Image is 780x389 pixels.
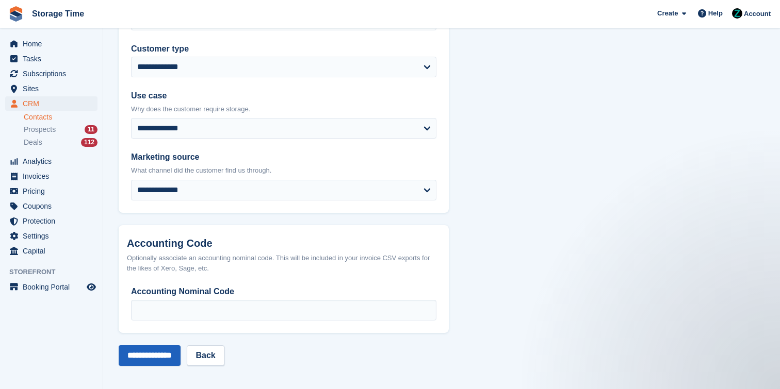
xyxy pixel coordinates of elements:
span: Help [708,8,723,19]
a: menu [5,81,98,96]
img: stora-icon-8386f47178a22dfd0bd8f6a31ec36ba5ce8667c1dd55bd0f319d3a0aa187defe.svg [8,6,24,22]
span: Prospects [24,125,56,134]
div: 112 [81,138,98,147]
span: Coupons [23,199,85,213]
p: What channel did the customer find us through. [131,165,436,176]
a: menu [5,154,98,168]
a: menu [5,244,98,258]
span: Capital [23,244,85,258]
a: menu [5,96,98,111]
a: menu [5,184,98,198]
a: menu [5,214,98,228]
a: Back [187,345,224,366]
span: Storefront [9,267,103,277]
h2: Accounting Code [127,238,441,249]
label: Customer type [131,43,436,55]
span: Sites [23,81,85,96]
span: Account [744,9,771,19]
label: Accounting Nominal Code [131,285,436,298]
a: Deals 112 [24,137,98,148]
p: Why does the customer require storage. [131,104,436,114]
a: menu [5,229,98,243]
a: Storage Time [28,5,88,22]
div: 11 [85,125,98,134]
span: CRM [23,96,85,111]
span: Home [23,37,85,51]
span: Settings [23,229,85,243]
label: Use case [131,90,436,102]
span: Protection [23,214,85,228]
a: Prospects 11 [24,124,98,135]
span: Booking Portal [23,280,85,294]
img: Zain Sarwar [732,8,742,19]
span: Deals [24,138,42,147]
a: menu [5,37,98,51]
a: menu [5,199,98,213]
span: Pricing [23,184,85,198]
span: Tasks [23,52,85,66]
div: Optionally associate an accounting nominal code. This will be included in your invoice CSV export... [127,253,441,273]
span: Create [657,8,678,19]
a: menu [5,52,98,66]
label: Marketing source [131,151,436,163]
a: Preview store [85,281,98,293]
span: Subscriptions [23,66,85,81]
span: Analytics [23,154,85,168]
a: menu [5,169,98,183]
a: menu [5,66,98,81]
a: Contacts [24,112,98,122]
span: Invoices [23,169,85,183]
a: menu [5,280,98,294]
